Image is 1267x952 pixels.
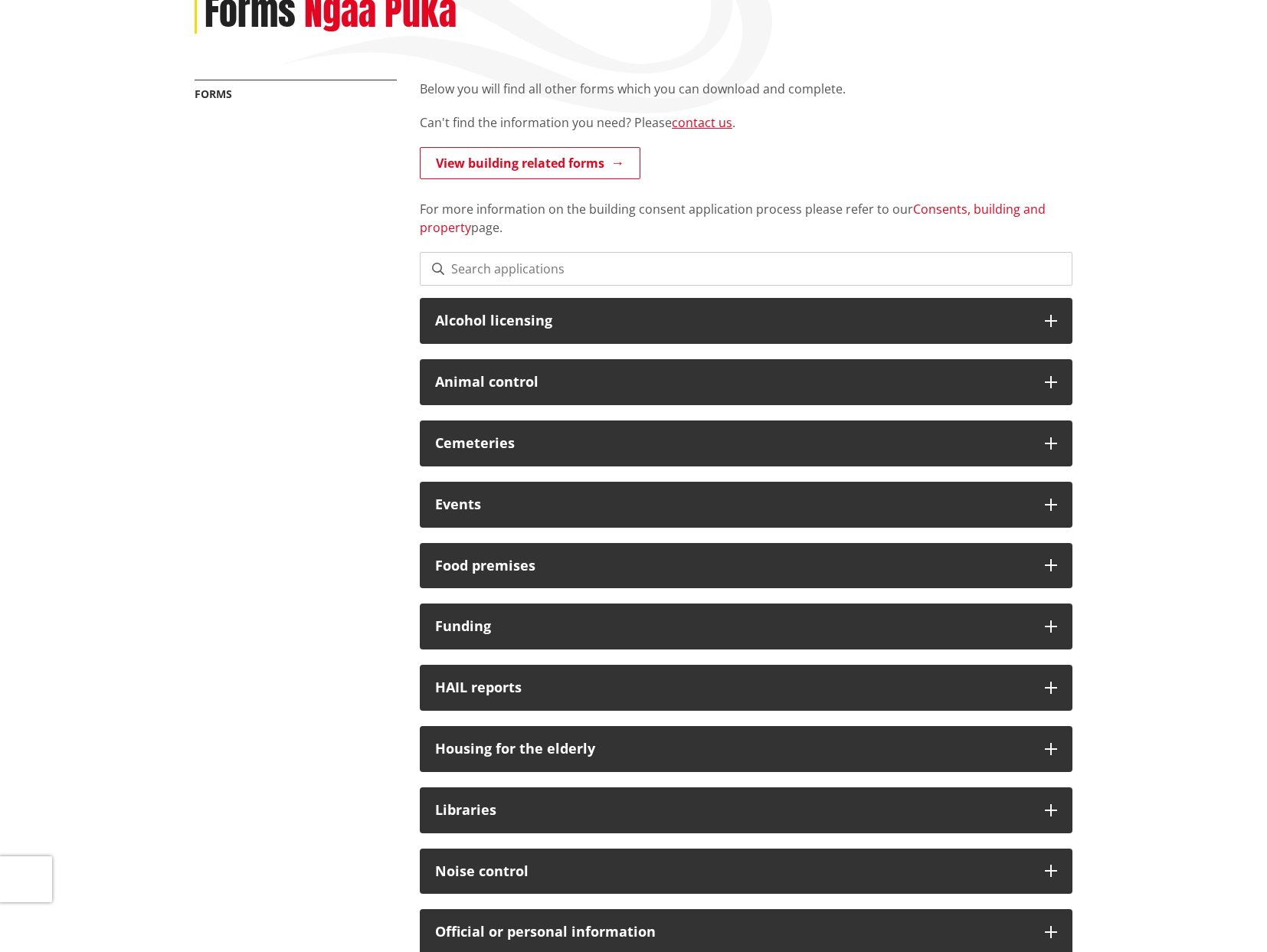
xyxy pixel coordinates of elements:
h3: Housing for the elderly [435,741,1030,757]
h3: HAIL reports [435,680,1030,695]
h3: Funding [435,619,1030,634]
h3: Food premises [435,558,1030,574]
h3: Alcohol licensing [435,313,1030,329]
input: Search applications [420,252,1072,286]
a: View building related forms [420,147,640,179]
h3: Animal control [435,375,1030,390]
h3: Noise control [435,864,1030,879]
h3: Libraries [435,803,1030,818]
p: Below you will find all other forms which you can download and complete. [420,80,1072,98]
p: Can't find the information you need? Please . [420,113,1072,132]
a: contact us [672,114,732,131]
iframe: Messenger Launcher [1197,888,1252,943]
a: Consents, building and property [420,201,1046,236]
p: For more information on the building consent application process please refer to our page. [420,182,1072,237]
h3: Events [435,497,1030,512]
h3: Official or personal information [435,924,1030,940]
a: Forms [195,87,232,101]
h3: Cemeteries [435,436,1030,451]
